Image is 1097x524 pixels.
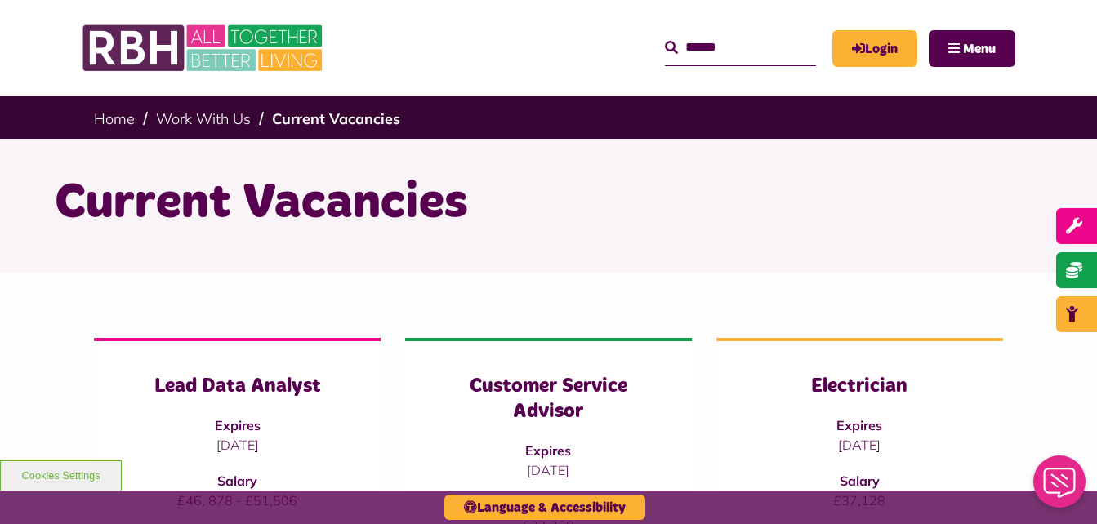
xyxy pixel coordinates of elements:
input: Search [665,30,816,65]
h3: Customer Service Advisor [438,374,659,424]
span: Menu [963,42,996,56]
strong: Expires [525,442,571,459]
strong: Expires [836,417,882,433]
a: MyRBH [832,30,917,67]
h1: Current Vacancies [55,171,1043,235]
h3: Lead Data Analyst [127,374,348,399]
p: [DATE] [749,435,970,455]
p: [DATE] [438,460,659,480]
h3: Electrician [749,374,970,399]
button: Navigation [929,30,1015,67]
img: RBH [82,16,327,80]
button: Language & Accessibility [444,495,645,520]
strong: Expires [215,417,261,433]
strong: Salary [840,473,880,489]
a: Home [94,109,135,128]
p: [DATE] [127,435,348,455]
a: Work With Us [156,109,251,128]
a: Current Vacancies [272,109,400,128]
iframe: Netcall Web Assistant for live chat [1023,451,1097,524]
strong: Salary [217,473,257,489]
